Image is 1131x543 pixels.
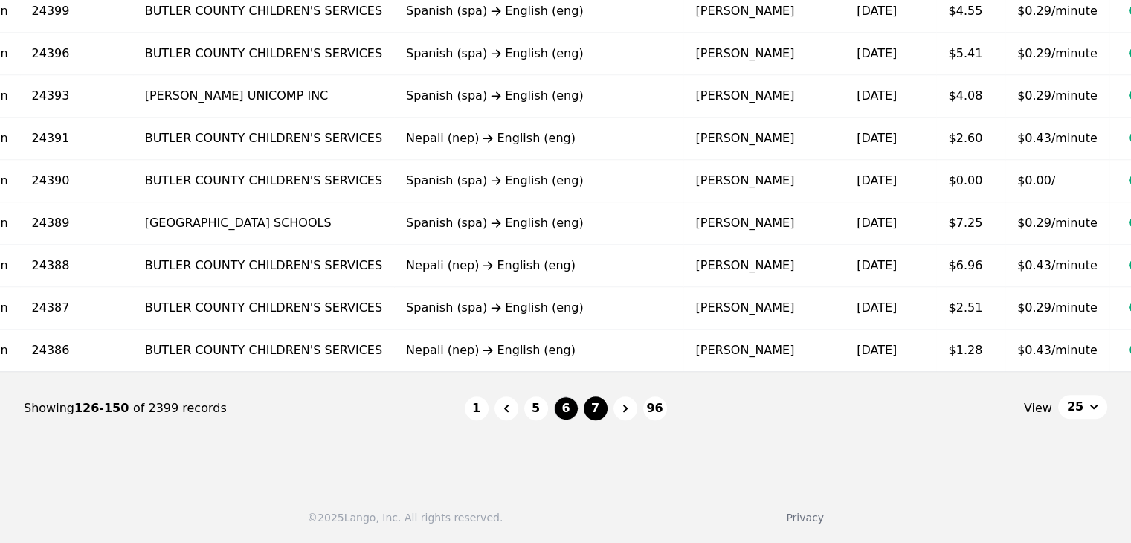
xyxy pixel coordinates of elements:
[683,33,845,75] td: [PERSON_NAME]
[936,75,1005,118] td: $4.08
[24,372,1107,445] nav: Page navigation
[1017,301,1098,315] span: $0.29/minute
[20,202,133,245] td: 24389
[1017,4,1098,18] span: $0.29/minute
[936,330,1005,372] td: $1.28
[1024,399,1052,417] span: View
[683,118,845,160] td: [PERSON_NAME]
[20,330,133,372] td: 24386
[20,33,133,75] td: 24396
[20,160,133,202] td: 24390
[936,160,1005,202] td: $0.00
[406,299,671,317] div: Spanish (spa) English (eng)
[857,131,897,145] time: [DATE]
[406,87,671,105] div: Spanish (spa) English (eng)
[24,399,465,417] div: Showing of 2399 records
[1017,131,1098,145] span: $0.43/minute
[857,301,897,315] time: [DATE]
[1017,258,1098,272] span: $0.43/minute
[786,512,824,524] a: Privacy
[1058,395,1107,419] button: 25
[133,118,394,160] td: BUTLER COUNTY CHILDREN'S SERVICES
[406,45,671,62] div: Spanish (spa) English (eng)
[936,287,1005,330] td: $2.51
[683,160,845,202] td: [PERSON_NAME]
[406,257,671,274] div: Nepali (nep) English (eng)
[936,118,1005,160] td: $2.60
[857,173,897,187] time: [DATE]
[20,245,133,287] td: 24388
[857,216,897,230] time: [DATE]
[643,396,667,420] button: 96
[20,287,133,330] td: 24387
[683,75,845,118] td: [PERSON_NAME]
[307,510,503,525] div: © 2025 Lango, Inc. All rights reserved.
[133,75,394,118] td: [PERSON_NAME] UNICOMP INC
[133,245,394,287] td: BUTLER COUNTY CHILDREN'S SERVICES
[1017,89,1098,103] span: $0.29/minute
[406,341,671,359] div: Nepali (nep) English (eng)
[857,89,897,103] time: [DATE]
[406,2,671,20] div: Spanish (spa) English (eng)
[1017,173,1055,187] span: $0.00/
[936,202,1005,245] td: $7.25
[133,287,394,330] td: BUTLER COUNTY CHILDREN'S SERVICES
[1017,343,1098,357] span: $0.43/minute
[133,330,394,372] td: BUTLER COUNTY CHILDREN'S SERVICES
[857,343,897,357] time: [DATE]
[857,258,897,272] time: [DATE]
[406,129,671,147] div: Nepali (nep) English (eng)
[524,396,548,420] button: 5
[406,214,671,232] div: Spanish (spa) English (eng)
[584,396,608,420] button: 7
[465,396,489,420] button: 1
[683,245,845,287] td: [PERSON_NAME]
[20,118,133,160] td: 24391
[857,4,897,18] time: [DATE]
[1017,46,1098,60] span: $0.29/minute
[936,245,1005,287] td: $6.96
[857,46,897,60] time: [DATE]
[133,160,394,202] td: BUTLER COUNTY CHILDREN'S SERVICES
[936,33,1005,75] td: $5.41
[20,75,133,118] td: 24393
[133,202,394,245] td: [GEOGRAPHIC_DATA] SCHOOLS
[683,202,845,245] td: [PERSON_NAME]
[74,401,133,415] span: 126-150
[1067,398,1083,416] span: 25
[683,330,845,372] td: [PERSON_NAME]
[133,33,394,75] td: BUTLER COUNTY CHILDREN'S SERVICES
[406,172,671,190] div: Spanish (spa) English (eng)
[1017,216,1098,230] span: $0.29/minute
[683,287,845,330] td: [PERSON_NAME]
